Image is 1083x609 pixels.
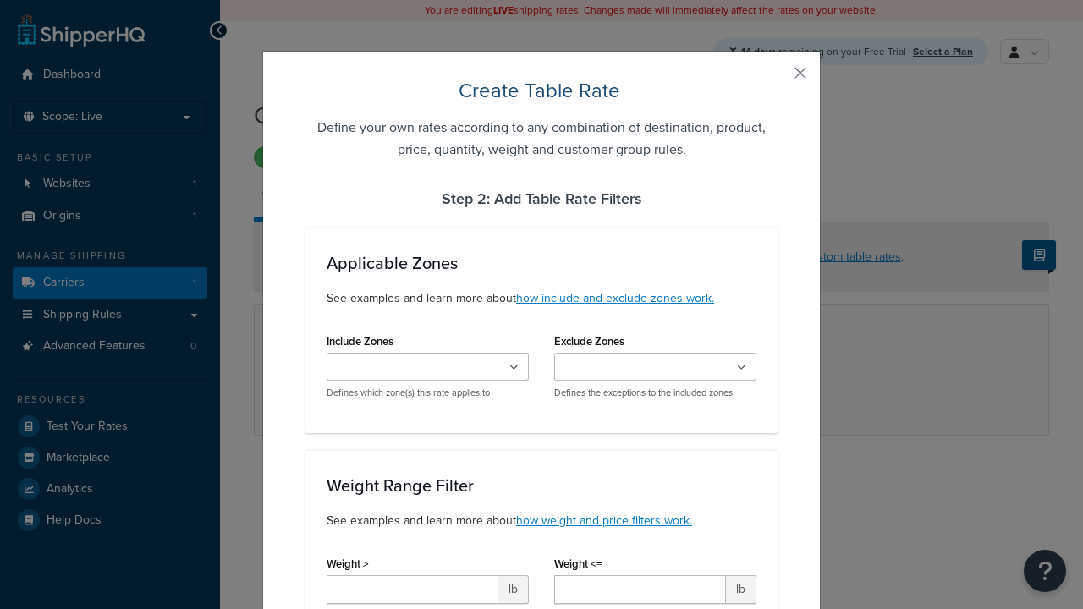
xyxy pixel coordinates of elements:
[327,476,756,495] h3: Weight Range Filter
[327,289,756,308] p: See examples and learn more about
[327,335,393,348] label: Include Zones
[305,77,778,104] h2: Create Table Rate
[305,188,778,211] h4: Step 2: Add Table Rate Filters
[327,254,756,272] h3: Applicable Zones
[516,512,692,529] a: how weight and price filters work.
[498,575,529,604] span: lb
[726,575,756,604] span: lb
[554,557,602,570] label: Weight <=
[516,289,714,307] a: how include and exclude zones work.
[327,387,529,399] p: Defines which zone(s) this rate applies to
[327,557,369,570] label: Weight >
[554,335,624,348] label: Exclude Zones
[327,512,756,530] p: See examples and learn more about
[305,117,778,161] h5: Define your own rates according to any combination of destination, product, price, quantity, weig...
[554,387,756,399] p: Defines the exceptions to the included zones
